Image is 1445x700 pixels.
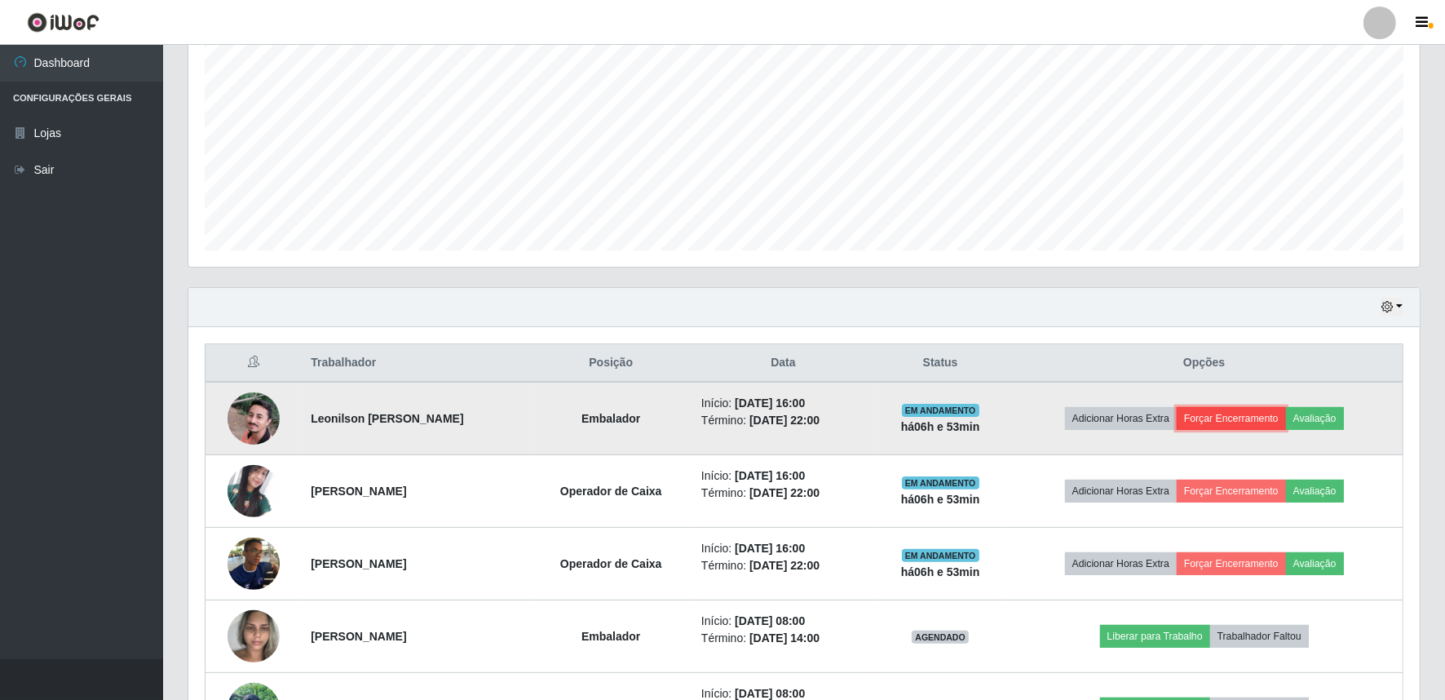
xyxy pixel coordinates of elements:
th: Status [875,344,1005,383]
time: [DATE] 22:00 [749,559,820,572]
button: Adicionar Horas Extra [1065,407,1177,430]
li: Término: [701,630,865,647]
time: [DATE] 16:00 [735,397,805,410]
span: EM ANDAMENTO [902,476,979,490]
time: [DATE] 16:00 [735,469,805,482]
button: Avaliação [1286,480,1344,503]
strong: há 06 h e 53 min [901,493,980,506]
th: Trabalhador [301,344,530,383]
th: Opções [1005,344,1403,383]
button: Liberar para Trabalho [1100,625,1210,648]
strong: Operador de Caixa [560,557,662,570]
button: Forçar Encerramento [1177,552,1286,575]
time: [DATE] 08:00 [735,687,805,700]
button: Adicionar Horas Extra [1065,480,1177,503]
time: [DATE] 08:00 [735,614,805,627]
li: Término: [701,557,865,574]
span: EM ANDAMENTO [902,549,979,562]
img: 1749306330183.jpeg [228,538,280,590]
th: Posição [530,344,692,383]
strong: há 06 h e 53 min [901,565,980,578]
strong: Embalador [581,630,640,643]
li: Início: [701,540,865,557]
button: Avaliação [1286,407,1344,430]
li: Início: [701,395,865,412]
time: [DATE] 22:00 [749,414,820,427]
strong: [PERSON_NAME] [311,557,406,570]
li: Término: [701,485,865,502]
strong: Operador de Caixa [560,485,662,498]
span: AGENDADO [912,631,969,644]
time: [DATE] 16:00 [735,542,805,555]
button: Trabalhador Faltou [1210,625,1309,648]
img: 1744639547908.jpeg [228,465,280,516]
strong: Leonilson [PERSON_NAME] [311,412,463,425]
button: Forçar Encerramento [1177,480,1286,503]
strong: há 06 h e 53 min [901,420,980,433]
img: 1749078762864.jpeg [228,601,280,671]
button: Forçar Encerramento [1177,407,1286,430]
span: EM ANDAMENTO [902,404,979,417]
th: Data [692,344,875,383]
li: Início: [701,613,865,630]
time: [DATE] 14:00 [749,631,820,645]
strong: [PERSON_NAME] [311,485,406,498]
img: 1749039440131.jpeg [228,366,280,471]
li: Início: [701,467,865,485]
time: [DATE] 22:00 [749,486,820,499]
button: Avaliação [1286,552,1344,575]
button: Adicionar Horas Extra [1065,552,1177,575]
img: CoreUI Logo [27,12,99,33]
li: Término: [701,412,865,429]
strong: [PERSON_NAME] [311,630,406,643]
strong: Embalador [581,412,640,425]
